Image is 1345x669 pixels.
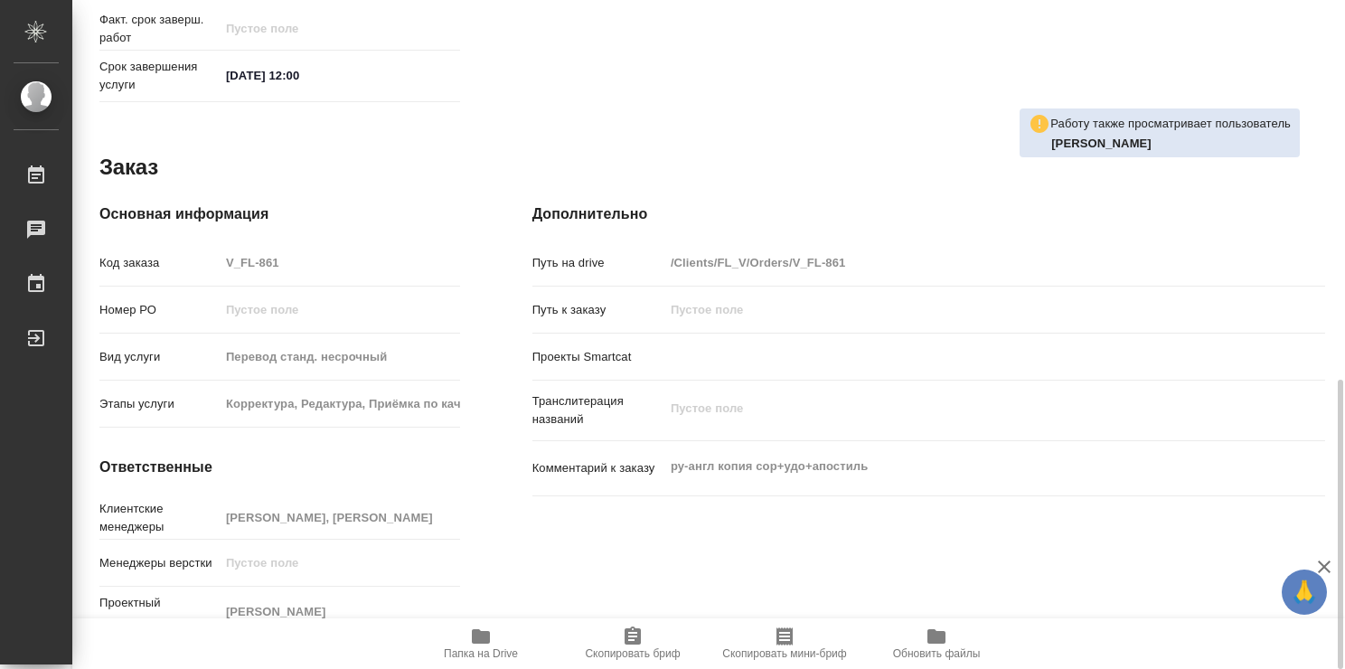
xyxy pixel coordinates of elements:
button: Обновить файлы [861,618,1012,669]
p: Проекты Smartcat [532,348,664,366]
span: 🙏 [1289,573,1320,611]
p: Факт. срок заверш. работ [99,11,220,47]
input: Пустое поле [220,550,460,576]
h4: Основная информация [99,203,460,225]
span: Скопировать мини-бриф [722,647,846,660]
button: Скопировать мини-бриф [709,618,861,669]
input: Пустое поле [220,598,460,625]
p: Комментарий к заказу [532,459,664,477]
b: [PERSON_NAME] [1051,137,1152,150]
p: Менеджеры верстки [99,554,220,572]
p: Проектный менеджер [99,594,220,630]
p: Транслитерация названий [532,392,664,429]
input: Пустое поле [220,504,460,531]
input: Пустое поле [220,391,460,417]
button: 🙏 [1282,570,1327,615]
span: Папка на Drive [444,647,518,660]
button: Скопировать бриф [557,618,709,669]
p: Работу также просматривает пользователь [1050,115,1291,133]
input: Пустое поле [220,344,460,370]
h4: Дополнительно [532,203,1325,225]
input: ✎ Введи что-нибудь [220,62,378,89]
p: Этапы услуги [99,395,220,413]
h2: Заказ [99,153,158,182]
span: Обновить файлы [893,647,981,660]
p: Код заказа [99,254,220,272]
p: Путь на drive [532,254,664,272]
p: Вид услуги [99,348,220,366]
input: Пустое поле [664,297,1259,323]
h4: Ответственные [99,457,460,478]
input: Пустое поле [220,250,460,276]
p: Срок завершения услуги [99,58,220,94]
p: Гусев Александр [1051,135,1291,153]
input: Пустое поле [220,297,460,323]
span: Скопировать бриф [585,647,680,660]
p: Номер РО [99,301,220,319]
p: Путь к заказу [532,301,664,319]
input: Пустое поле [664,250,1259,276]
input: Пустое поле [220,15,378,42]
button: Папка на Drive [405,618,557,669]
p: Клиентские менеджеры [99,500,220,536]
textarea: ру-англ копия сор+удо+апостиль [664,451,1259,482]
